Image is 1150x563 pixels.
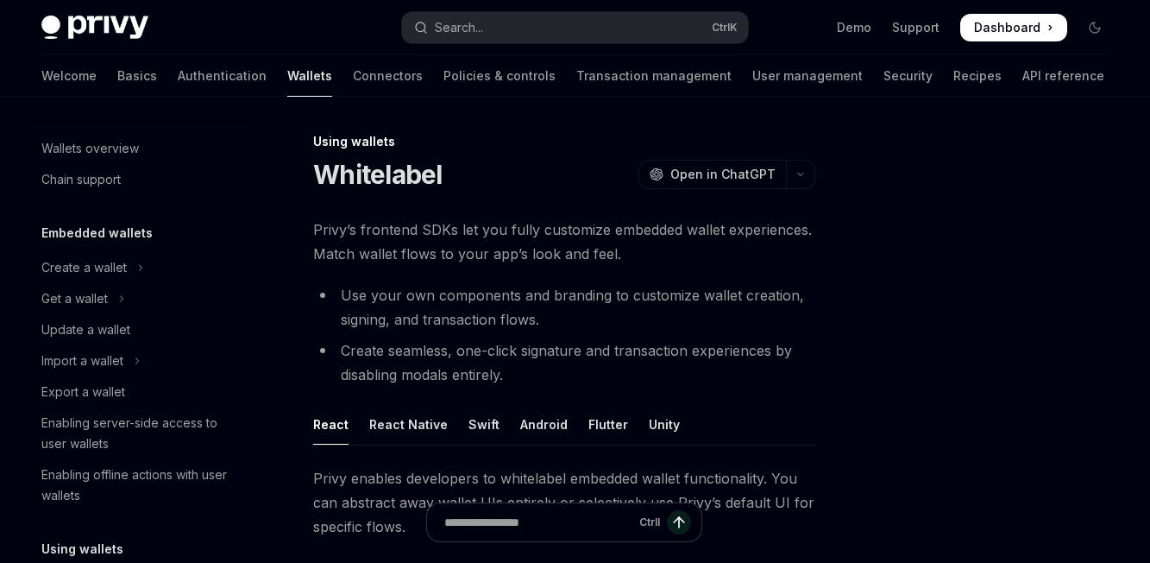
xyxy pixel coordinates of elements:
[883,55,933,97] a: Security
[117,55,157,97] a: Basics
[41,16,148,40] img: dark logo
[41,382,125,402] div: Export a wallet
[28,283,248,314] button: Toggle Get a wallet section
[670,166,776,183] span: Open in ChatGPT
[28,314,248,345] a: Update a wallet
[313,338,815,387] li: Create seamless, one-click signature and transaction experiences by disabling modals entirely.
[28,376,248,408] a: Export a wallet
[28,408,248,459] a: Enabling server-side access to user wallets
[960,14,1067,41] a: Dashboard
[638,160,786,189] button: Open in ChatGPT
[41,223,153,244] h5: Embedded wallets
[468,404,500,445] div: Swift
[1022,55,1104,97] a: API reference
[435,17,483,38] div: Search...
[353,55,423,97] a: Connectors
[649,404,680,445] div: Unity
[287,55,332,97] a: Wallets
[28,459,248,511] a: Enabling offline actions with user wallets
[178,55,267,97] a: Authentication
[520,404,568,445] div: Android
[313,218,815,266] span: Privy’s frontend SDKs let you fully customize embedded wallet experiences. Match wallet flows to ...
[443,55,556,97] a: Policies & controls
[41,288,108,309] div: Get a wallet
[28,345,248,376] button: Toggle Import a wallet section
[41,413,238,454] div: Enabling server-side access to user wallets
[28,133,248,164] a: Wallets overview
[41,257,127,278] div: Create a wallet
[953,55,1002,97] a: Recipes
[41,169,121,190] div: Chain support
[588,404,628,445] div: Flutter
[402,12,749,43] button: Open search
[41,138,139,159] div: Wallets overview
[41,319,130,340] div: Update a wallet
[41,539,123,560] h5: Using wallets
[444,503,632,541] input: Ask a question...
[28,252,248,283] button: Toggle Create a wallet section
[313,159,443,190] h1: Whitelabel
[313,283,815,332] li: Use your own components and branding to customize wallet creation, signing, and transaction flows.
[41,465,238,506] div: Enabling offline actions with user wallets
[837,19,871,36] a: Demo
[1081,14,1109,41] button: Toggle dark mode
[752,55,863,97] a: User management
[41,351,123,371] div: Import a wallet
[712,21,738,35] span: Ctrl K
[41,55,97,97] a: Welcome
[28,164,248,195] a: Chain support
[369,404,448,445] div: React Native
[313,466,815,539] span: Privy enables developers to whitelabel embedded wallet functionality. You can abstract away walle...
[667,510,691,535] button: Send message
[974,19,1040,36] span: Dashboard
[892,19,939,36] a: Support
[313,133,815,150] div: Using wallets
[313,404,349,445] div: React
[576,55,732,97] a: Transaction management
